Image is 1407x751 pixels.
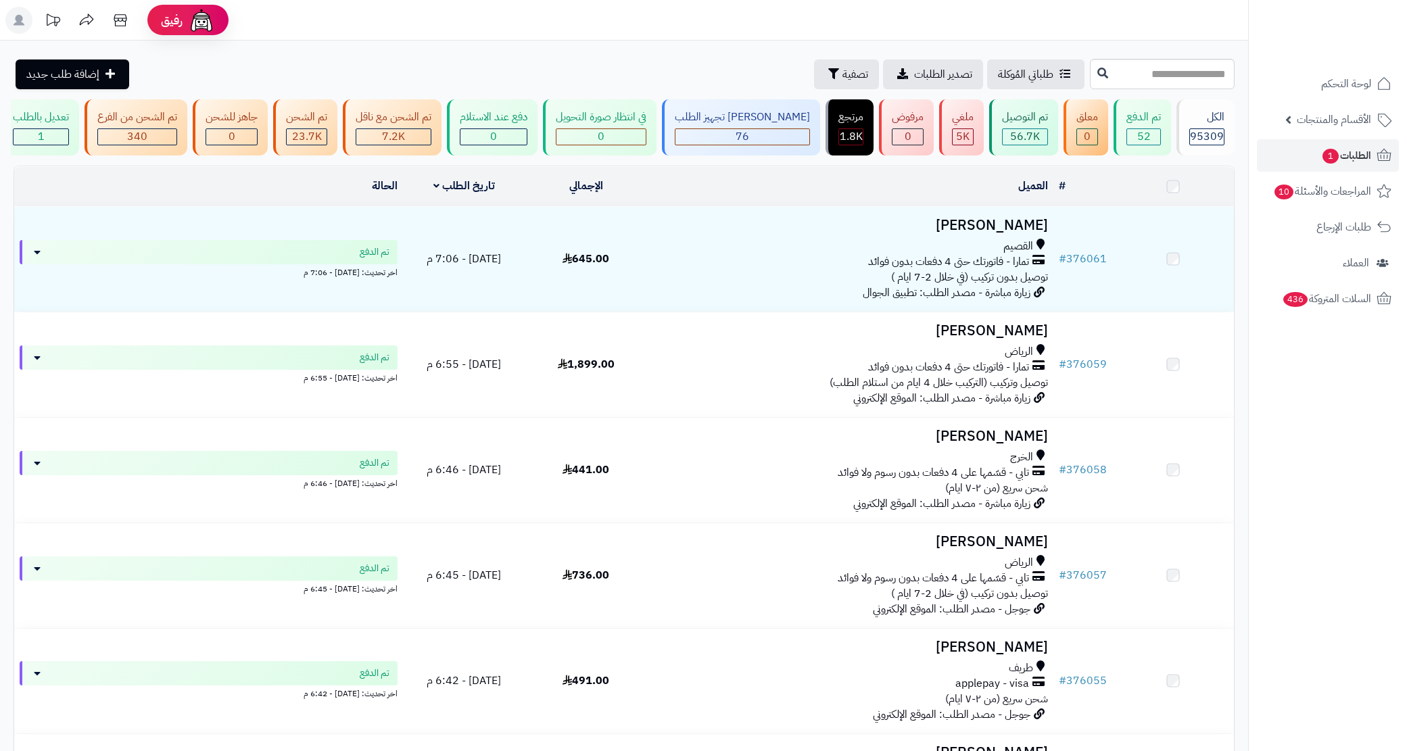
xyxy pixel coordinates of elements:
span: تصفية [842,66,868,82]
span: # [1059,251,1066,267]
span: توصيل بدون تركيب (في خلال 2-7 ايام ) [891,585,1048,602]
span: المراجعات والأسئلة [1273,182,1371,201]
a: في انتظار صورة التحويل 0 [540,99,659,155]
div: دفع عند الاستلام [460,110,527,125]
div: الكل [1189,110,1224,125]
span: زيارة مباشرة - مصدر الطلب: الموقع الإلكتروني [853,495,1030,512]
span: توصيل وتركيب (التركيب خلال 4 ايام من استلام الطلب) [830,374,1048,391]
span: الرياض [1005,344,1033,360]
span: تم الدفع [360,245,389,259]
span: تصدير الطلبات [914,66,972,82]
span: 23.7K [292,128,322,145]
span: 5K [956,128,970,145]
div: 0 [892,129,923,145]
span: [DATE] - 6:45 م [427,567,501,583]
div: تم الشحن من الفرع [97,110,177,125]
span: طريف [1009,660,1033,676]
span: السلات المتروكة [1282,289,1371,308]
a: # [1059,178,1066,194]
a: تم الشحن مع ناقل 7.2K [340,99,444,155]
a: مرفوض 0 [876,99,936,155]
a: تصدير الطلبات [883,59,983,89]
a: #376058 [1059,462,1107,478]
a: ملغي 5K [936,99,986,155]
a: مرتجع 1.8K [823,99,876,155]
a: المراجعات والأسئلة10 [1257,175,1399,208]
span: رفيق [161,12,183,28]
span: 1 [38,128,45,145]
span: 1 [1322,149,1339,164]
a: #376061 [1059,251,1107,267]
div: في انتظار صورة التحويل [556,110,646,125]
span: الطلبات [1321,146,1371,165]
div: اخر تحديث: [DATE] - 6:55 م [20,370,398,384]
a: العميل [1018,178,1048,194]
span: # [1059,462,1066,478]
span: 0 [1084,128,1091,145]
div: 4984 [953,129,973,145]
a: العملاء [1257,247,1399,279]
div: 1813 [839,129,863,145]
span: توصيل بدون تركيب (في خلال 2-7 ايام ) [891,269,1048,285]
a: تاريخ الطلب [433,178,495,194]
button: تصفية [814,59,879,89]
a: #376057 [1059,567,1107,583]
span: 0 [905,128,911,145]
h3: [PERSON_NAME] [652,323,1048,339]
a: [PERSON_NAME] تجهيز الطلب 76 [659,99,823,155]
span: جوجل - مصدر الطلب: الموقع الإلكتروني [873,601,1030,617]
span: الرياض [1005,555,1033,571]
span: [DATE] - 7:06 م [427,251,501,267]
a: السلات المتروكة436 [1257,283,1399,315]
span: تمارا - فاتورتك حتى 4 دفعات بدون فوائد [868,254,1029,270]
div: اخر تحديث: [DATE] - 6:46 م [20,475,398,489]
div: تم الشحن [286,110,327,125]
div: جاهز للشحن [206,110,258,125]
span: العملاء [1343,253,1369,272]
div: اخر تحديث: [DATE] - 7:06 م [20,264,398,278]
span: طلباتي المُوكلة [998,66,1053,82]
span: # [1059,567,1066,583]
span: 340 [127,128,147,145]
span: تمارا - فاتورتك حتى 4 دفعات بدون فوائد [868,360,1029,375]
span: 0 [598,128,604,145]
div: 340 [98,129,176,145]
div: 0 [556,129,646,145]
a: الإجمالي [569,178,603,194]
div: 1 [14,129,68,145]
span: تابي - قسّمها على 4 دفعات بدون رسوم ولا فوائد [838,465,1029,481]
div: اخر تحديث: [DATE] - 6:45 م [20,581,398,595]
span: 76 [736,128,749,145]
div: تم الدفع [1126,110,1161,125]
a: طلبات الإرجاع [1257,211,1399,243]
span: # [1059,673,1066,689]
span: 1,899.00 [558,356,615,372]
div: 0 [460,129,527,145]
h3: [PERSON_NAME] [652,429,1048,444]
a: الطلبات1 [1257,139,1399,172]
span: 7.2K [382,128,405,145]
span: 645.00 [563,251,609,267]
span: زيارة مباشرة - مصدر الطلب: الموقع الإلكتروني [853,390,1030,406]
a: طلباتي المُوكلة [987,59,1084,89]
span: 10 [1274,185,1293,199]
span: زيارة مباشرة - مصدر الطلب: تطبيق الجوال [863,285,1030,301]
div: تم الشحن مع ناقل [356,110,431,125]
span: # [1059,356,1066,372]
a: تحديثات المنصة [36,7,70,37]
img: ai-face.png [188,7,215,34]
a: الكل95309 [1174,99,1237,155]
div: [PERSON_NAME] تجهيز الطلب [675,110,810,125]
div: 23697 [287,129,327,145]
h3: [PERSON_NAME] [652,639,1048,655]
span: تم الدفع [360,562,389,575]
a: دفع عند الاستلام 0 [444,99,540,155]
div: ملغي [952,110,974,125]
span: الأقسام والمنتجات [1297,110,1371,129]
span: 491.00 [563,673,609,689]
span: الخرج [1010,450,1033,465]
div: مرتجع [838,110,863,125]
span: تم الدفع [360,667,389,680]
span: 441.00 [563,462,609,478]
span: تم الدفع [360,456,389,470]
